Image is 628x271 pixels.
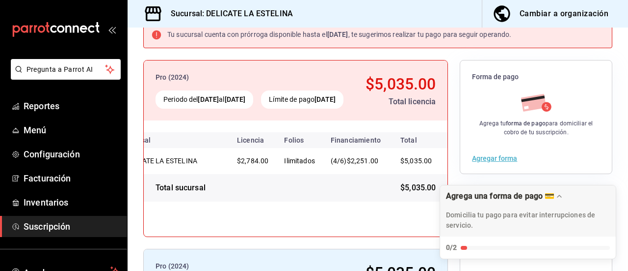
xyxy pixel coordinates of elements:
td: Ilimitados [276,148,323,174]
div: Agrega tu para domiciliar el cobro de tu suscripción. [472,119,600,137]
div: Agrega una forma de pago 💳 [446,191,554,201]
span: $2,784.00 [237,157,268,165]
th: Financiamiento [323,132,389,148]
span: $5,035.00 [400,157,432,165]
span: Facturación [24,172,119,185]
div: Drag to move checklist [440,185,616,237]
strong: [DATE] [327,30,348,38]
th: Total [389,132,447,148]
span: Menú [24,123,119,137]
p: Domicilia tu pago para evitar interrupciones de servicio. [446,210,610,231]
button: Agregar forma [472,155,517,162]
strong: forma de pago [506,120,546,127]
button: Expand Checklist [440,185,616,259]
div: Tu sucursal cuenta con prórroga disponible hasta el , te sugerimos realizar tu pago para seguir o... [167,30,511,40]
strong: [DATE] [314,95,336,103]
div: Pro (2024) [156,72,351,83]
span: $5,035.00 [400,182,436,194]
strong: [DATE] [198,95,219,103]
th: Licencia [229,132,276,148]
button: Pregunta a Parrot AI [11,59,121,80]
div: Límite de pago [261,90,343,109]
div: Cambiar a organización [520,7,608,21]
div: Periodo del al [156,90,253,109]
button: open_drawer_menu [108,26,116,33]
a: Pregunta a Parrot AI [7,71,121,82]
div: Sucursal [123,136,177,144]
div: Agrega una forma de pago 💳 [440,185,616,259]
div: (4/6) [331,156,381,166]
div: Total sucursal [156,182,206,194]
span: Configuración [24,148,119,161]
span: Inventarios [24,196,119,209]
span: Reportes [24,99,119,113]
th: Folios [276,132,323,148]
div: DELICATE LA ESTELINA [123,156,221,166]
span: $5,035.00 [366,75,436,93]
span: Suscripción [24,220,119,233]
div: 0/2 [446,242,457,253]
span: Pregunta a Parrot AI [26,64,105,75]
span: $2,251.00 [347,157,378,165]
strong: [DATE] [225,95,246,103]
div: Total licencia [359,96,436,108]
h3: Sucursal: DELICATE LA ESTELINA [163,8,293,20]
span: Forma de pago [472,72,600,82]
